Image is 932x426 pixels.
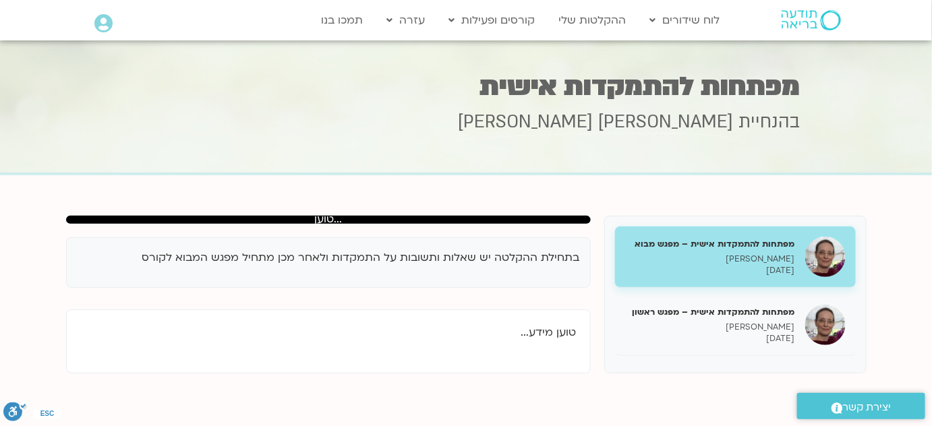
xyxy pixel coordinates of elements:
span: בהנחיית [738,110,800,134]
p: [PERSON_NAME] [625,322,795,333]
h1: מפתחות להתמקדות אישית [132,73,800,100]
p: [PERSON_NAME] [625,253,795,265]
h5: מפתחות להתמקדות אישית – מפגש ראשון [625,306,795,318]
img: מפתחות להתמקדות אישית – מפגש ראשון [805,305,846,345]
a: תמכו בנו [315,7,370,33]
p: בתחילת ההקלטה יש שאלות ותשובות על התמקדות ולאחר מכן מתחיל מפגש המבוא לקורס [77,248,580,268]
img: תודעה בריאה [782,10,841,30]
a: יצירת קשר [797,393,925,419]
p: [DATE] [625,265,795,276]
p: טוען מידע... [80,324,577,342]
h5: מפתחות להתמקדות אישית – מפגש מבוא [625,238,795,250]
a: ההקלטות שלי [552,7,633,33]
a: עזרה [380,7,432,33]
img: מפתחות להתמקדות אישית – מפגש מבוא [805,237,846,277]
span: יצירת קשר [843,398,892,417]
p: [DATE] [625,333,795,344]
a: לוח שידורים [643,7,727,33]
a: קורסים ופעילות [442,7,542,33]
